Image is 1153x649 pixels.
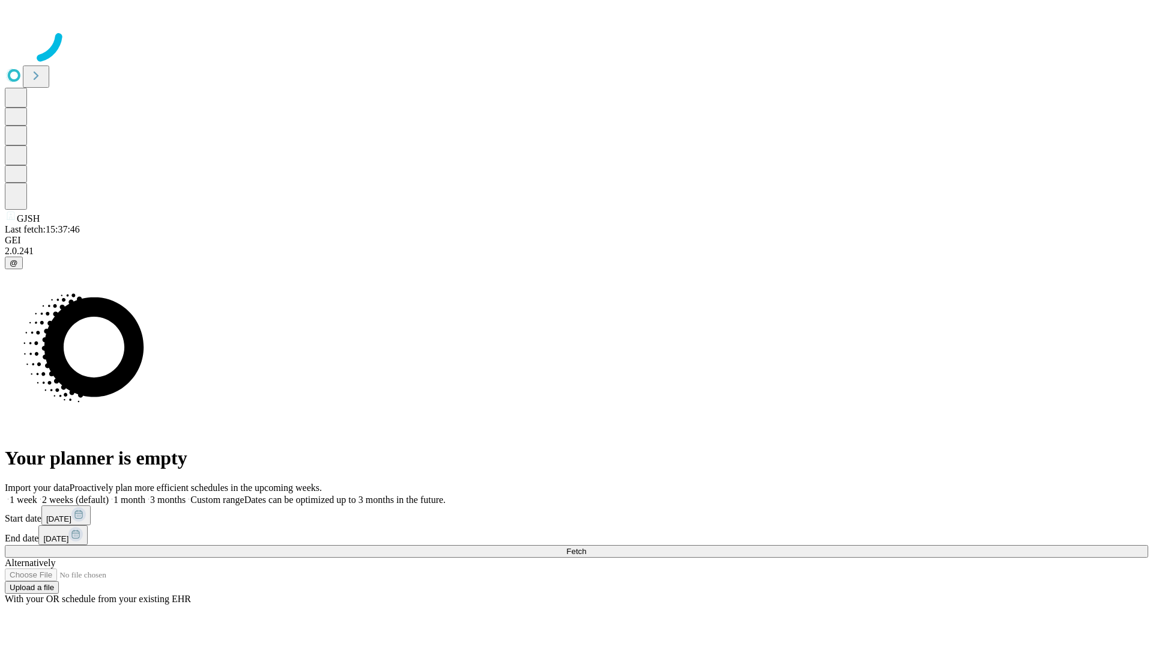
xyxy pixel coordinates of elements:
[10,495,37,505] span: 1 week
[5,224,80,234] span: Last fetch: 15:37:46
[566,547,586,556] span: Fetch
[5,558,55,568] span: Alternatively
[244,495,446,505] span: Dates can be optimized up to 3 months in the future.
[5,545,1148,558] button: Fetch
[5,483,70,493] span: Import your data
[42,495,109,505] span: 2 weeks (default)
[5,594,191,604] span: With your OR schedule from your existing EHR
[5,525,1148,545] div: End date
[10,258,18,267] span: @
[38,525,88,545] button: [DATE]
[46,514,71,523] span: [DATE]
[5,505,1148,525] div: Start date
[17,213,40,224] span: GJSH
[150,495,186,505] span: 3 months
[5,246,1148,257] div: 2.0.241
[5,581,59,594] button: Upload a file
[5,235,1148,246] div: GEI
[113,495,145,505] span: 1 month
[5,257,23,269] button: @
[190,495,244,505] span: Custom range
[70,483,322,493] span: Proactively plan more efficient schedules in the upcoming weeks.
[41,505,91,525] button: [DATE]
[43,534,68,543] span: [DATE]
[5,447,1148,469] h1: Your planner is empty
